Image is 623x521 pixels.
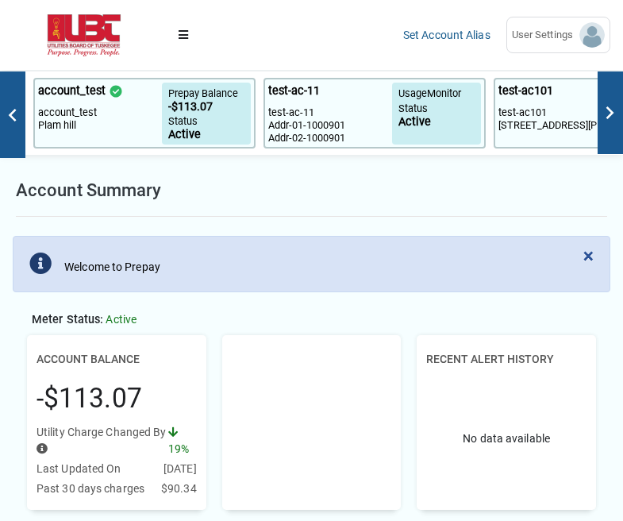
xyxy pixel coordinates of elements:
[512,27,579,43] span: User Settings
[168,86,244,101] p: Prepay Balance
[583,245,594,267] span: ×
[64,259,160,276] div: Welcome to Prepay
[567,237,610,275] button: Close
[109,84,123,98] img: selected
[498,83,553,100] p: test-ac101
[37,480,144,497] div: Past 30 days charges
[403,29,490,41] a: Set Account Alias
[426,345,554,374] h2: Recent Alert History
[168,129,244,141] p: Active
[37,461,121,477] div: Last Updated On
[268,119,392,132] p: Addr-01-1000901
[37,424,168,457] div: Utility Charge Changed By
[398,86,475,101] p: UsageMonitor
[33,78,256,149] button: account_test selected account_test Plam hill Prepay Balance -$113.07 Status Active
[498,106,622,119] p: test-ac101
[168,114,244,129] p: Status
[498,119,622,132] p: [STREET_ADDRESS][PERSON_NAME]
[168,101,244,114] p: -$113.07
[268,132,392,145] p: Addr-02-1000901
[263,71,486,155] a: test-ac-11 test-ac-11 Addr-01-1000901 Addr-02-1000901 UsageMonitor Status Active
[106,313,137,326] span: Active
[163,461,197,477] div: [DATE]
[16,177,162,203] h1: Account Summary
[161,480,197,497] div: $90.34
[38,83,106,100] p: account_test
[37,379,142,419] div: -$113.07
[398,101,475,116] p: Status
[168,21,198,49] button: Menu
[168,426,189,455] span: 19%
[426,380,586,497] div: No data available
[506,17,610,53] a: User Settings
[268,106,392,119] p: test-ac-11
[38,119,162,132] p: Plam hill
[268,83,320,100] p: test-ac-11
[263,78,486,149] button: test-ac-11 test-ac-11 Addr-01-1000901 Addr-02-1000901 UsageMonitor Status Active
[37,345,140,374] h2: Account Balance
[13,14,156,56] img: Logo
[398,116,475,129] p: Active
[38,106,162,119] p: account_test
[598,100,623,125] img: right-image.svg
[32,313,103,326] span: Meter Status:
[33,71,256,155] a: account_test selected account_test Plam hill Prepay Balance -$113.07 Status Active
